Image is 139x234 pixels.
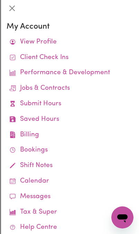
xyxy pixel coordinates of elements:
h3: My Account [7,22,133,32]
a: Calendar [7,174,133,189]
a: Bookings [7,143,133,158]
a: Shift Notes [7,158,133,174]
iframe: Button to launch messaging window [111,206,133,228]
a: Jobs & Contracts [7,81,133,96]
a: View Profile [7,35,133,50]
a: Tax & Super [7,205,133,220]
a: Saved Hours [7,112,133,127]
a: Billing [7,127,133,143]
a: Client Check Ins [7,50,133,66]
a: Submit Hours [7,96,133,112]
a: Messages [7,189,133,205]
a: Performance & Development [7,65,133,81]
